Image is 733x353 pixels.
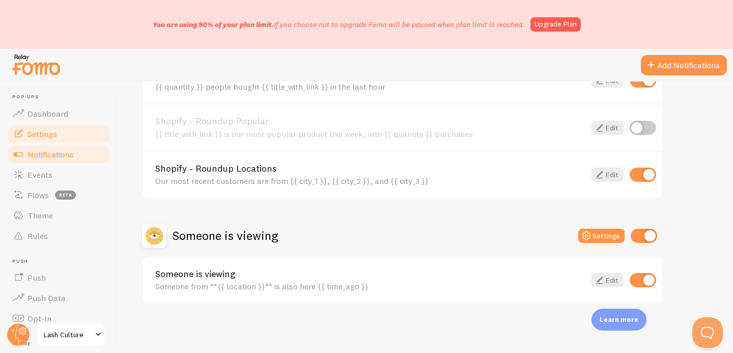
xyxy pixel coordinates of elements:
a: Edit [591,121,624,135]
a: Dashboard [6,103,111,124]
span: Settings [27,129,57,139]
span: Flows [27,190,49,200]
span: Dashboard [27,108,68,119]
a: Theme [6,205,111,226]
a: Push Data [6,288,111,308]
div: Someone from **{{ location }}** is also here {{ time_ago }} [155,282,585,291]
div: Our most recent customers are from {{ city_1 }}, {{ city_2 }}, and {{ city_3 }} [155,176,585,185]
img: Someone is viewing [142,224,166,248]
span: Notifications [27,149,74,159]
span: Events [27,170,52,180]
iframe: Help Scout Beacon - Open [692,317,723,348]
span: You are using 90% of your plan limit. [153,20,274,29]
a: Opt-In [6,308,111,329]
p: Learn more [600,315,638,324]
a: Settings [6,124,111,144]
a: Events [6,165,111,185]
a: Edit [591,168,624,182]
span: Lash Culture [44,329,92,341]
span: beta [55,191,76,200]
a: Shopify - Roundup Locations [155,164,585,173]
span: Rules [27,231,48,241]
a: Flows beta [6,185,111,205]
div: Learn more [591,309,646,331]
a: Edit [591,273,624,287]
span: Theme [27,210,53,221]
a: Shopify - Roundup Popular [155,117,585,126]
span: Push Data [27,293,66,303]
a: Push [6,267,111,288]
div: {{ title_with_link }} is our most popular product this week, with {{ quantity }} purchases [155,129,585,139]
a: Someone is viewing [155,269,585,279]
div: {{ quantity }} people bought {{ title_with_link }} in the last hour [155,82,585,91]
span: Pop-ups [12,94,111,100]
a: Notifications [6,144,111,165]
h2: Someone is viewing [173,228,278,243]
img: fomo-relay-logo-orange.svg [11,51,62,77]
button: Settings [578,229,625,243]
span: Push [12,258,111,265]
span: Opt-In [27,313,51,323]
a: Upgrade Plan [530,17,581,32]
a: Lash Culture [37,322,105,347]
p: If you choose not to upgrade Fomo will be paused when plan limit is reached. [153,19,524,30]
a: Rules [6,226,111,246]
span: Push [27,273,46,283]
